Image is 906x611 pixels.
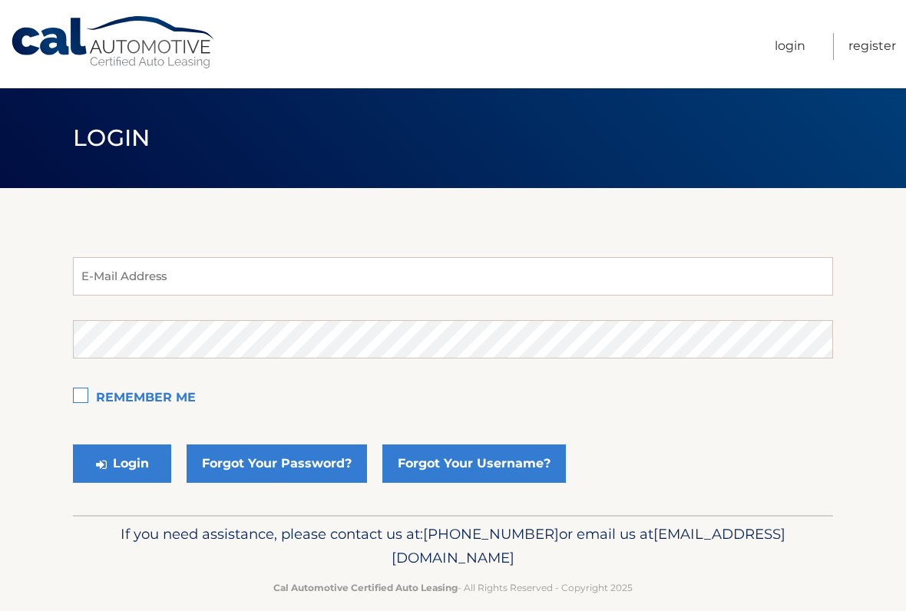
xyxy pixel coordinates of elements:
a: Cal Automotive [10,15,217,70]
a: Forgot Your Username? [382,444,566,483]
a: Register [848,33,896,60]
span: [PHONE_NUMBER] [423,525,559,543]
input: E-Mail Address [73,257,833,296]
a: Forgot Your Password? [187,444,367,483]
label: Remember Me [73,383,833,414]
strong: Cal Automotive Certified Auto Leasing [273,582,458,593]
span: Login [73,124,150,152]
button: Login [73,444,171,483]
a: Login [775,33,805,60]
p: - All Rights Reserved - Copyright 2025 [83,580,823,596]
p: If you need assistance, please contact us at: or email us at [83,522,823,571]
